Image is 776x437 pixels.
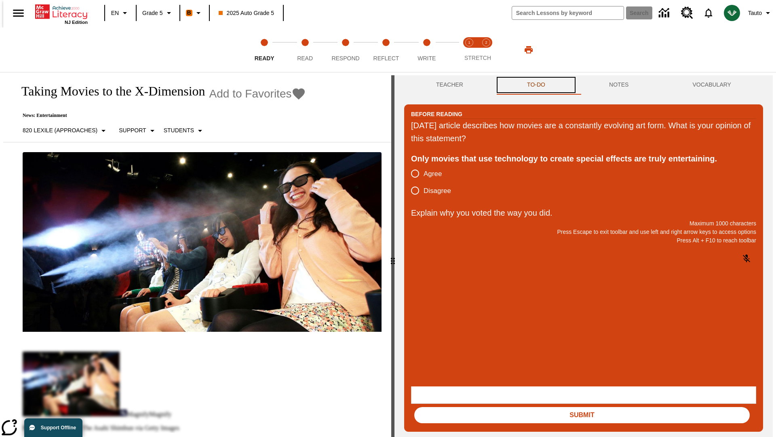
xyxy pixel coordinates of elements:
[209,87,292,100] span: Add to Favorites
[23,126,97,135] p: 820 Lexile (Approaches)
[411,219,756,228] p: Maximum 1000 characters
[424,169,442,179] span: Agree
[719,2,745,23] button: Select a new avatar
[516,42,542,57] button: Print
[13,112,306,119] p: News: Entertainment
[418,55,436,62] span: Write
[187,8,191,18] span: B
[414,407,750,423] button: Submit
[297,55,313,62] span: Read
[139,6,177,20] button: Grade: Grade 5, Select a grade
[495,75,577,95] button: TO-DO
[468,40,470,45] text: 1
[13,84,205,99] h1: Taking Movies to the X-Dimension
[411,236,756,245] p: Press Alt + F10 to reach toolbar
[241,28,288,72] button: Ready step 1 of 5
[164,126,194,135] p: Students
[474,28,498,72] button: Stretch Respond step 2 of 2
[485,40,487,45] text: 2
[209,87,306,101] button: Add to Favorites - Taking Movies to the X-Dimension
[322,28,369,72] button: Respond step 3 of 5
[737,249,756,268] button: Click to activate and allow voice recognition
[404,75,763,95] div: Instructional Panel Tabs
[745,6,776,20] button: Profile/Settings
[660,75,763,95] button: VOCABULARY
[6,1,30,25] button: Open side menu
[373,55,399,62] span: Reflect
[654,2,676,24] a: Data Center
[142,9,163,17] span: Grade 5
[65,20,88,25] span: NJ Edition
[108,6,133,20] button: Language: EN, Select a language
[41,425,76,431] span: Support Offline
[331,55,359,62] span: Respond
[424,186,451,196] span: Disagree
[411,165,458,199] div: poll
[577,75,660,95] button: NOTES
[411,110,462,119] h2: Before Reading
[411,119,756,145] div: [DATE] article describes how movies are a constantly evolving art form. What is your opinion of t...
[3,6,118,14] body: Explain why you voted the way you did. Maximum 1000 characters Press Alt + F10 to reach toolbar P...
[219,9,274,17] span: 2025 Auto Grade 5
[676,2,698,24] a: Resource Center, Will open in new tab
[391,75,394,437] div: Press Enter or Spacebar and then press right and left arrow keys to move the slider
[403,28,450,72] button: Write step 5 of 5
[19,123,112,138] button: Select Lexile, 820 Lexile (Approaches)
[698,2,719,23] a: Notifications
[24,418,82,437] button: Support Offline
[281,28,328,72] button: Read step 2 of 5
[116,123,160,138] button: Scaffolds, Support
[724,5,740,21] img: avatar image
[160,123,208,138] button: Select Student
[748,9,762,17] span: Tauto
[404,75,495,95] button: Teacher
[464,55,491,61] span: STRETCH
[3,75,391,433] div: reading
[23,152,382,332] img: Panel in front of the seats sprays water mist to the happy audience at a 4DX-equipped theater.
[411,228,756,236] p: Press Escape to exit toolbar and use left and right arrow keys to access options
[35,3,88,25] div: Home
[411,206,756,219] p: Explain why you voted the way you did.
[394,75,773,437] div: activity
[255,55,274,62] span: Ready
[411,152,756,165] div: Only movies that use technology to create special effects are truly entertaining.
[183,6,207,20] button: Boost Class color is orange. Change class color
[458,28,481,72] button: Stretch Read step 1 of 2
[363,28,409,72] button: Reflect step 4 of 5
[119,126,146,135] p: Support
[512,6,624,19] input: search field
[111,9,119,17] span: EN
